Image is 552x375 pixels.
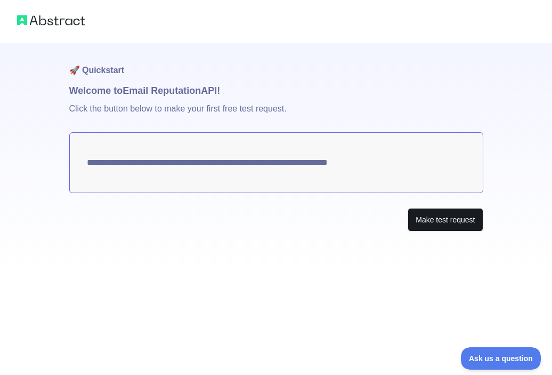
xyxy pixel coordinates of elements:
button: Make test request [408,208,483,232]
iframe: Toggle Customer Support [461,347,541,370]
img: Abstract logo [17,13,85,28]
p: Click the button below to make your first free test request. [69,98,483,132]
h1: 🚀 Quickstart [69,43,483,83]
h1: Welcome to Email Reputation API! [69,83,483,98]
